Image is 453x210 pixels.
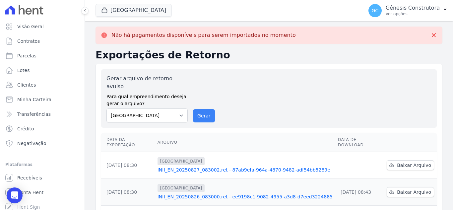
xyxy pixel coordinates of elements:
[3,171,82,184] a: Recebíveis
[387,160,434,170] a: Baixar Arquivo
[3,64,82,77] a: Lotes
[101,179,155,206] td: [DATE] 08:30
[111,32,296,38] p: Não há pagamentos disponíveis para serem importados no momento
[3,186,82,199] a: Conta Hent
[3,122,82,135] a: Crédito
[335,179,384,206] td: [DATE] 08:43
[17,38,40,44] span: Contratos
[371,8,378,13] span: GC
[3,93,82,106] a: Minha Carteira
[158,184,205,192] span: [GEOGRAPHIC_DATA]
[17,96,51,103] span: Minha Carteira
[7,187,23,203] div: Open Intercom Messenger
[3,137,82,150] a: Negativação
[96,49,442,61] h2: Exportações de Retorno
[5,161,79,169] div: Plataformas
[17,111,51,117] span: Transferências
[158,167,333,173] a: INII_EN_20250827_083002.ret - 87ab9efa-964a-4870-9482-adf54bb5289e
[397,162,431,169] span: Baixar Arquivo
[3,78,82,92] a: Clientes
[158,157,205,165] span: [GEOGRAPHIC_DATA]
[17,175,42,181] span: Recebíveis
[387,187,434,197] a: Baixar Arquivo
[17,52,36,59] span: Parcelas
[193,109,215,122] button: Gerar
[335,133,384,152] th: Data de Download
[155,133,335,152] th: Arquivo
[106,75,188,91] label: Gerar arquivo de retorno avulso
[386,5,440,11] p: Gênesis Construtora
[17,189,43,196] span: Conta Hent
[106,91,188,107] label: Para qual empreendimento deseja gerar o arquivo?
[363,1,453,20] button: GC Gênesis Construtora Ver opções
[17,67,30,74] span: Lotes
[158,193,333,200] a: INII_EN_20250826_083000.ret - ee9198c1-9082-4955-a3d8-d7eed3224885
[101,152,155,179] td: [DATE] 08:30
[17,82,36,88] span: Clientes
[3,20,82,33] a: Visão Geral
[3,107,82,121] a: Transferências
[96,4,172,17] button: [GEOGRAPHIC_DATA]
[3,35,82,48] a: Contratos
[17,125,34,132] span: Crédito
[101,133,155,152] th: Data da Exportação
[397,189,431,195] span: Baixar Arquivo
[386,11,440,17] p: Ver opções
[3,49,82,62] a: Parcelas
[17,23,44,30] span: Visão Geral
[17,140,46,147] span: Negativação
